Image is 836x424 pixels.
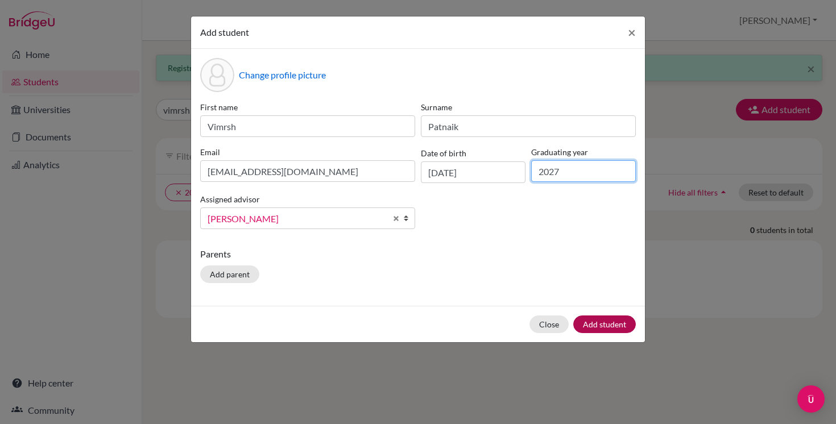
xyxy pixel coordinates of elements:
input: dd/mm/yyyy [421,161,525,183]
label: Surname [421,101,636,113]
p: Parents [200,247,636,261]
button: Close [619,16,645,48]
label: First name [200,101,415,113]
span: [PERSON_NAME] [208,211,386,226]
button: Close [529,315,569,333]
div: Profile picture [200,58,234,92]
span: Add student [200,27,249,38]
label: Assigned advisor [200,193,260,205]
button: Add parent [200,265,259,283]
span: × [628,24,636,40]
label: Graduating year [531,146,636,158]
button: Add student [573,315,636,333]
div: Open Intercom Messenger [797,385,825,413]
label: Date of birth [421,147,466,159]
label: Email [200,146,415,158]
